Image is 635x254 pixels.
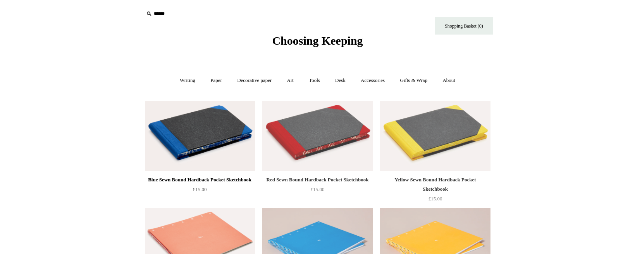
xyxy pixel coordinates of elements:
a: Art [280,70,301,91]
a: Tools [302,70,327,91]
a: Yellow Sewn Bound Hardback Pocket Sketchbook £15.00 [380,175,490,207]
a: Blue Sewn Bound Hardback Pocket Sketchbook £15.00 [145,175,255,207]
img: Yellow Sewn Bound Hardback Pocket Sketchbook [380,101,490,171]
a: Gifts & Wrap [393,70,434,91]
div: Blue Sewn Bound Hardback Pocket Sketchbook [147,175,253,184]
a: About [435,70,462,91]
div: Red Sewn Bound Hardback Pocket Sketchbook [264,175,370,184]
span: £15.00 [193,186,207,192]
span: £15.00 [311,186,325,192]
a: Red Sewn Bound Hardback Pocket Sketchbook £15.00 [262,175,372,207]
a: Choosing Keeping [272,40,363,46]
span: £15.00 [428,196,442,202]
a: Decorative paper [230,70,279,91]
a: Accessories [354,70,392,91]
span: Choosing Keeping [272,34,363,47]
a: Writing [173,70,202,91]
img: Red Sewn Bound Hardback Pocket Sketchbook [262,101,372,171]
a: Desk [328,70,353,91]
div: Yellow Sewn Bound Hardback Pocket Sketchbook [382,175,488,194]
a: Yellow Sewn Bound Hardback Pocket Sketchbook Yellow Sewn Bound Hardback Pocket Sketchbook [380,101,490,171]
a: Red Sewn Bound Hardback Pocket Sketchbook Red Sewn Bound Hardback Pocket Sketchbook [262,101,372,171]
a: Blue Sewn Bound Hardback Pocket Sketchbook Blue Sewn Bound Hardback Pocket Sketchbook [145,101,255,171]
a: Shopping Basket (0) [435,17,493,35]
img: Blue Sewn Bound Hardback Pocket Sketchbook [145,101,255,171]
a: Paper [203,70,229,91]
